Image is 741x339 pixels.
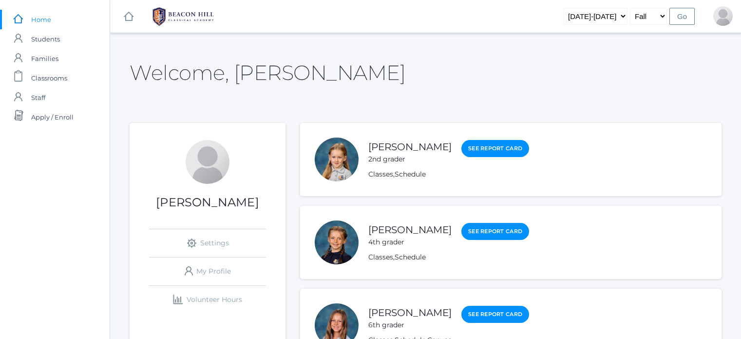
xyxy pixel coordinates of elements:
a: [PERSON_NAME] [368,141,452,153]
span: Home [31,10,51,29]
a: See Report Card [461,306,529,323]
div: 4th grader [368,237,452,247]
div: Alison Little [186,140,229,184]
a: Classes [368,170,393,179]
a: Schedule [395,253,426,261]
div: 2nd grader [368,154,452,164]
span: Classrooms [31,68,67,88]
span: Apply / Enroll [31,107,74,127]
a: Settings [149,229,266,257]
div: Monique Little [315,138,359,181]
span: Families [31,49,58,68]
a: My Profile [149,258,266,285]
a: [PERSON_NAME] [368,224,452,236]
span: Students [31,29,60,49]
input: Go [669,8,695,25]
a: Schedule [395,170,426,179]
a: See Report Card [461,223,529,240]
span: Staff [31,88,45,107]
div: , [368,252,529,262]
h2: Welcome, [PERSON_NAME] [130,61,405,84]
a: Classes [368,253,393,261]
a: Volunteer Hours [149,286,266,314]
img: BHCALogos-05-308ed15e86a5a0abce9b8dd61676a3503ac9727e845dece92d48e8588c001991.png [147,4,220,29]
div: Savannah Little [315,220,359,264]
h1: [PERSON_NAME] [130,196,285,209]
a: See Report Card [461,140,529,157]
div: 6th grader [368,320,452,330]
div: Alison Little [713,6,733,26]
div: , [368,169,529,179]
a: [PERSON_NAME] [368,307,452,319]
